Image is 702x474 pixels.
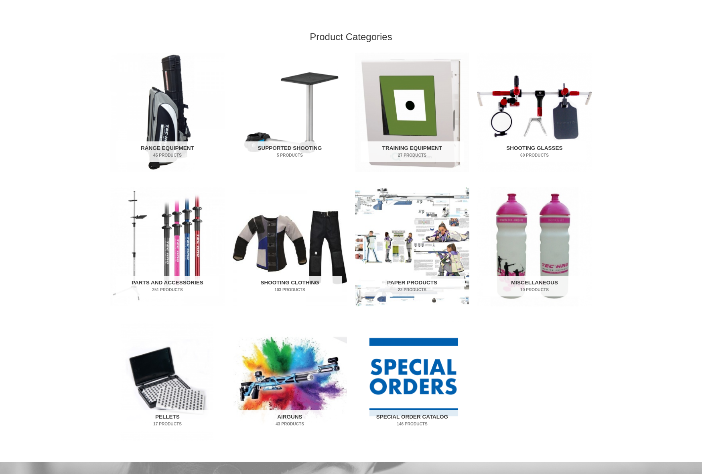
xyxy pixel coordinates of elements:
mark: 22 Products [361,287,464,293]
img: Shooting Clothing [233,187,347,306]
a: Visit product category Shooting Clothing [233,187,347,306]
img: Range Equipment [110,53,225,172]
h2: Paper Products [361,276,464,297]
mark: 17 Products [116,421,219,427]
img: Training Equipment [355,53,469,172]
img: Airguns [233,321,347,441]
a: Visit product category Special Order Catalog [355,321,469,441]
a: Visit product category Parts and Accessories [110,187,225,306]
img: Shooting Glasses [477,53,592,172]
a: Visit product category Shooting Glasses [477,53,592,172]
img: Special Order Catalog [355,321,469,441]
a: Visit product category Miscellaneous [477,187,592,306]
h2: Parts and Accessories [116,276,219,297]
h2: Special Order Catalog [361,410,464,431]
img: Miscellaneous [477,187,592,306]
h2: Airguns [238,410,342,431]
h2: Product Categories [110,31,592,43]
mark: 103 Products [238,287,342,293]
a: Visit product category Range Equipment [110,53,225,172]
h2: Miscellaneous [483,276,586,297]
a: Visit product category Supported Shooting [233,53,347,172]
h2: Pellets [116,410,219,431]
img: Paper Products [355,187,469,306]
mark: 27 Products [361,152,464,158]
img: Pellets [110,321,225,441]
a: Visit product category Training Equipment [355,53,469,172]
h2: Shooting Glasses [483,141,586,162]
mark: 5 Products [238,152,342,158]
a: Visit product category Airguns [233,321,347,441]
a: Visit product category Paper Products [355,187,469,306]
mark: 43 Products [238,421,342,427]
a: Visit product category Pellets [110,321,225,441]
mark: 146 Products [361,421,464,427]
h2: Shooting Clothing [238,276,342,297]
mark: 60 Products [483,152,586,158]
mark: 45 Products [116,152,219,158]
h2: Training Equipment [361,141,464,162]
h2: Range Equipment [116,141,219,162]
mark: 251 Products [116,287,219,293]
img: Supported Shooting [233,53,347,172]
img: Parts and Accessories [110,187,225,306]
h2: Supported Shooting [238,141,342,162]
mark: 10 Products [483,287,586,293]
